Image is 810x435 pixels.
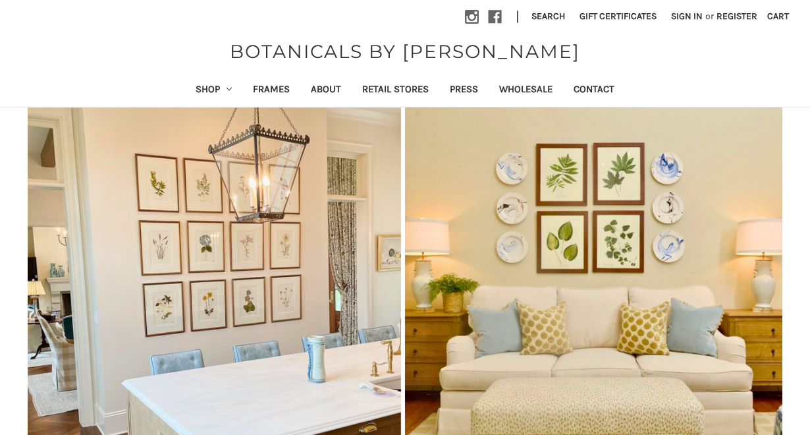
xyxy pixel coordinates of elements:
[300,74,352,107] a: About
[767,11,789,22] span: Cart
[352,74,439,107] a: Retail Stores
[511,7,524,28] li: |
[563,74,625,107] a: Contact
[489,74,563,107] a: Wholesale
[439,74,489,107] a: Press
[223,38,587,65] a: BOTANICALS BY [PERSON_NAME]
[704,9,715,23] span: or
[185,74,243,107] a: Shop
[242,74,300,107] a: Frames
